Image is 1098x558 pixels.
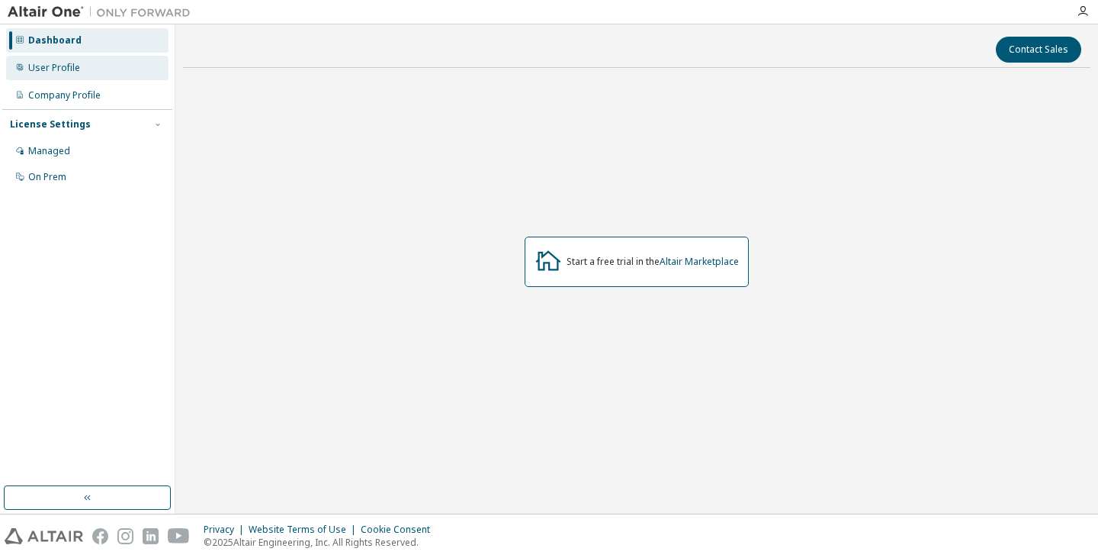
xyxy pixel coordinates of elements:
[567,256,739,268] div: Start a free trial in the
[204,524,249,536] div: Privacy
[28,145,70,157] div: Managed
[143,528,159,544] img: linkedin.svg
[8,5,198,20] img: Altair One
[117,528,133,544] img: instagram.svg
[660,255,739,268] a: Altair Marketplace
[10,118,91,131] div: License Settings
[249,524,361,536] div: Website Terms of Use
[996,37,1081,63] button: Contact Sales
[204,536,439,549] p: © 2025 Altair Engineering, Inc. All Rights Reserved.
[92,528,108,544] img: facebook.svg
[28,62,80,74] div: User Profile
[361,524,439,536] div: Cookie Consent
[28,34,82,47] div: Dashboard
[28,171,66,183] div: On Prem
[28,89,101,102] div: Company Profile
[5,528,83,544] img: altair_logo.svg
[168,528,190,544] img: youtube.svg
